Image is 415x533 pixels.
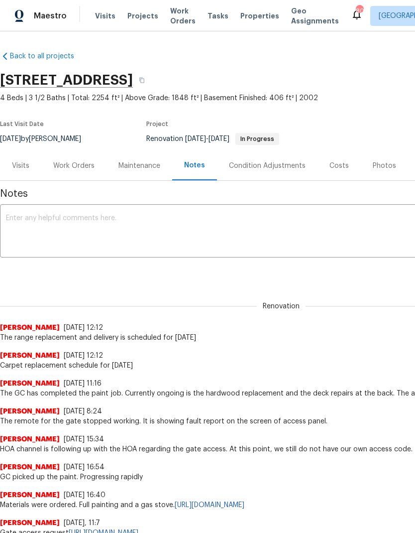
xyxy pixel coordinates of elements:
span: Maestro [34,11,67,21]
div: Work Orders [53,161,95,171]
span: [DATE] 12:12 [64,324,103,331]
span: Geo Assignments [291,6,339,26]
div: Visits [12,161,29,171]
span: Renovation [257,301,306,311]
div: Condition Adjustments [229,161,306,171]
span: [DATE], 11:7 [64,520,100,527]
span: Renovation [146,135,279,142]
div: Photos [373,161,396,171]
button: Copy Address [133,71,151,89]
span: [DATE] 16:40 [64,492,105,499]
span: Tasks [207,12,228,19]
span: [DATE] 16:54 [64,464,104,471]
a: [URL][DOMAIN_NAME] [175,502,244,509]
span: [DATE] 12:12 [64,352,103,359]
span: - [185,135,229,142]
span: Projects [127,11,158,21]
div: Costs [329,161,349,171]
span: [DATE] [185,135,206,142]
span: Properties [240,11,279,21]
span: Project [146,121,168,127]
span: [DATE] 8:24 [64,408,102,415]
div: 80 [356,6,363,16]
div: Notes [184,160,205,170]
span: [DATE] 11:16 [64,380,102,387]
div: Maintenance [118,161,160,171]
span: Visits [95,11,115,21]
span: Work Orders [170,6,196,26]
span: [DATE] [208,135,229,142]
span: In Progress [236,136,278,142]
span: [DATE] 15:34 [64,436,104,443]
